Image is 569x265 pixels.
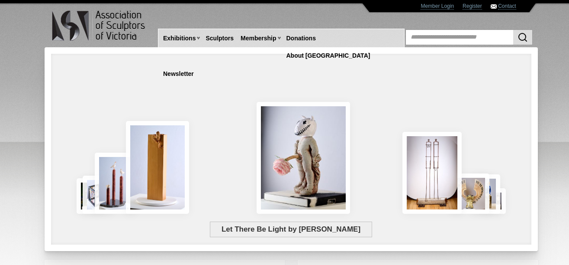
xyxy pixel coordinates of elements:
[283,48,374,64] a: About [GEOGRAPHIC_DATA]
[237,30,280,46] a: Membership
[126,121,189,214] img: Little Frog. Big Climb
[421,3,454,10] a: Member Login
[202,30,237,46] a: Sculptors
[283,30,319,46] a: Donations
[160,66,197,82] a: Newsletter
[402,132,462,214] img: Swingers
[450,173,489,214] img: Lorica Plumata (Chrysus)
[160,30,199,46] a: Exhibitions
[491,4,497,9] img: Contact ASV
[498,3,516,10] a: Contact
[518,32,528,43] img: Search
[210,222,372,237] span: Let There Be Light by [PERSON_NAME]
[51,9,147,43] img: logo.png
[463,3,482,10] a: Register
[257,102,350,214] img: Let There Be Light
